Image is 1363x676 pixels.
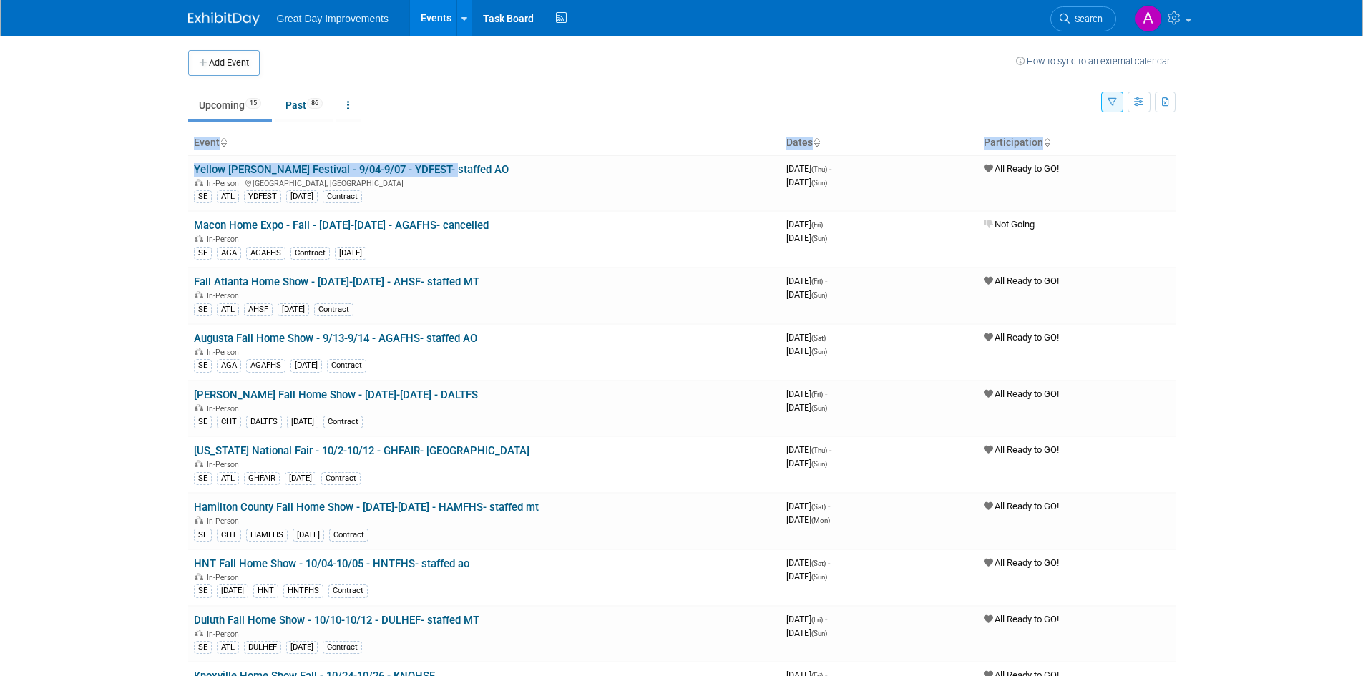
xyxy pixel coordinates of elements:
img: In-Person Event [195,573,203,580]
a: Search [1050,6,1116,31]
div: [DATE] [286,190,318,203]
div: ATL [217,303,239,316]
a: Macon Home Expo - Fall - [DATE]-[DATE] - AGAFHS- cancelled [194,219,489,232]
a: How to sync to an external calendar... [1016,56,1176,67]
div: SE [194,641,212,654]
span: - [825,388,827,399]
span: (Thu) [811,165,827,173]
span: In-Person [207,404,243,413]
div: HNTFHS [283,584,323,597]
span: [DATE] [786,402,827,413]
span: In-Person [207,179,243,188]
span: (Sat) [811,559,826,567]
span: - [828,501,830,511]
span: [DATE] [786,557,830,568]
span: [DATE] [786,514,830,525]
span: All Ready to GO! [984,557,1059,568]
div: ATL [217,641,239,654]
span: (Sun) [811,179,827,187]
span: All Ready to GO! [984,614,1059,624]
span: [DATE] [786,627,827,638]
span: All Ready to GO! [984,275,1059,286]
span: [DATE] [786,458,827,469]
th: Event [188,131,781,155]
span: In-Person [207,573,243,582]
img: In-Person Event [195,348,203,355]
span: [DATE] [786,289,827,300]
span: 86 [307,98,323,109]
span: [DATE] [786,219,827,230]
span: (Fri) [811,221,823,229]
a: Sort by Event Name [220,137,227,148]
a: Augusta Fall Home Show - 9/13-9/14 - AGAFHS- staffed AO [194,332,477,345]
div: AGAFHS [246,359,285,372]
span: All Ready to GO! [984,501,1059,511]
a: Hamilton County Fall Home Show - [DATE]-[DATE] - HAMFHS- staffed mt [194,501,539,514]
div: ATL [217,472,239,485]
a: [US_STATE] National Fair - 10/2-10/12 - GHFAIR- [GEOGRAPHIC_DATA] [194,444,529,457]
span: All Ready to GO! [984,332,1059,343]
span: (Mon) [811,516,830,524]
span: In-Person [207,460,243,469]
div: DALTFS [246,416,282,428]
img: ExhibitDay [188,12,260,26]
img: Akeela Miller [1135,5,1162,32]
div: Contract [328,584,368,597]
a: HNT Fall Home Show - 10/04-10/05 - HNTFHS- staffed ao [194,557,469,570]
div: YDFEST [244,190,281,203]
span: All Ready to GO! [984,444,1059,455]
div: SE [194,584,212,597]
div: Contract [329,529,368,542]
a: [PERSON_NAME] Fall Home Show - [DATE]-[DATE] - DALTFS [194,388,478,401]
span: [DATE] [786,614,827,624]
div: Contract [290,247,330,260]
div: [DATE] [217,584,248,597]
span: Great Day Improvements [277,13,389,24]
img: In-Person Event [195,179,203,186]
div: [DATE] [286,641,318,654]
th: Participation [978,131,1176,155]
span: (Fri) [811,616,823,624]
div: Contract [314,303,353,316]
div: [DATE] [290,359,322,372]
span: [DATE] [786,177,827,187]
div: SE [194,247,212,260]
span: (Sun) [811,460,827,468]
div: CHT [217,416,241,428]
div: Contract [323,190,362,203]
span: - [825,614,827,624]
img: In-Person Event [195,235,203,242]
div: AGA [217,359,241,372]
img: In-Person Event [195,630,203,637]
div: [DATE] [285,472,316,485]
img: In-Person Event [195,460,203,467]
span: All Ready to GO! [984,163,1059,174]
div: DULHEF [244,641,281,654]
div: Contract [327,359,366,372]
a: Fall Atlanta Home Show - [DATE]-[DATE] - AHSF- staffed MT [194,275,479,288]
span: [DATE] [786,232,827,243]
span: (Sun) [811,573,827,581]
span: In-Person [207,235,243,244]
span: (Sun) [811,235,827,243]
div: SE [194,472,212,485]
div: Contract [321,472,361,485]
div: HNT [253,584,278,597]
span: [DATE] [786,163,831,174]
div: [DATE] [293,529,324,542]
a: Yellow [PERSON_NAME] Festival - 9/04-9/07 - YDFEST- staffed AO [194,163,509,176]
button: Add Event [188,50,260,76]
div: [DATE] [287,416,318,428]
div: GHFAIR [244,472,280,485]
span: [DATE] [786,501,830,511]
span: (Sun) [811,630,827,637]
a: Sort by Start Date [813,137,820,148]
span: 15 [245,98,261,109]
span: [DATE] [786,275,827,286]
span: - [825,219,827,230]
a: Sort by Participation Type [1043,137,1050,148]
span: [DATE] [786,332,830,343]
div: SE [194,303,212,316]
div: SE [194,190,212,203]
th: Dates [781,131,978,155]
